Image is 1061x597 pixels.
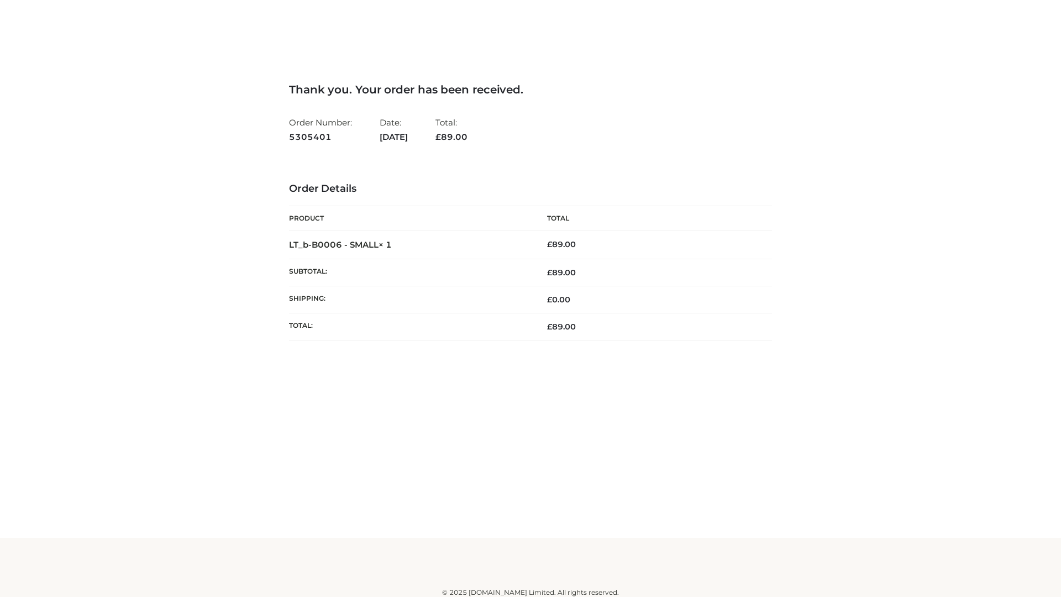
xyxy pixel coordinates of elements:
[379,239,392,250] strong: × 1
[435,132,441,142] span: £
[289,113,352,146] li: Order Number:
[380,113,408,146] li: Date:
[547,268,552,277] span: £
[547,322,552,332] span: £
[289,313,530,341] th: Total:
[289,239,392,250] strong: LT_b-B0006 - SMALL
[547,295,570,305] bdi: 0.00
[289,259,530,286] th: Subtotal:
[380,130,408,144] strong: [DATE]
[547,268,576,277] span: 89.00
[289,206,530,231] th: Product
[289,286,530,313] th: Shipping:
[530,206,772,231] th: Total
[289,183,772,195] h3: Order Details
[435,132,468,142] span: 89.00
[547,295,552,305] span: £
[289,130,352,144] strong: 5305401
[547,239,552,249] span: £
[547,239,576,249] bdi: 89.00
[289,83,772,96] h3: Thank you. Your order has been received.
[547,322,576,332] span: 89.00
[435,113,468,146] li: Total:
